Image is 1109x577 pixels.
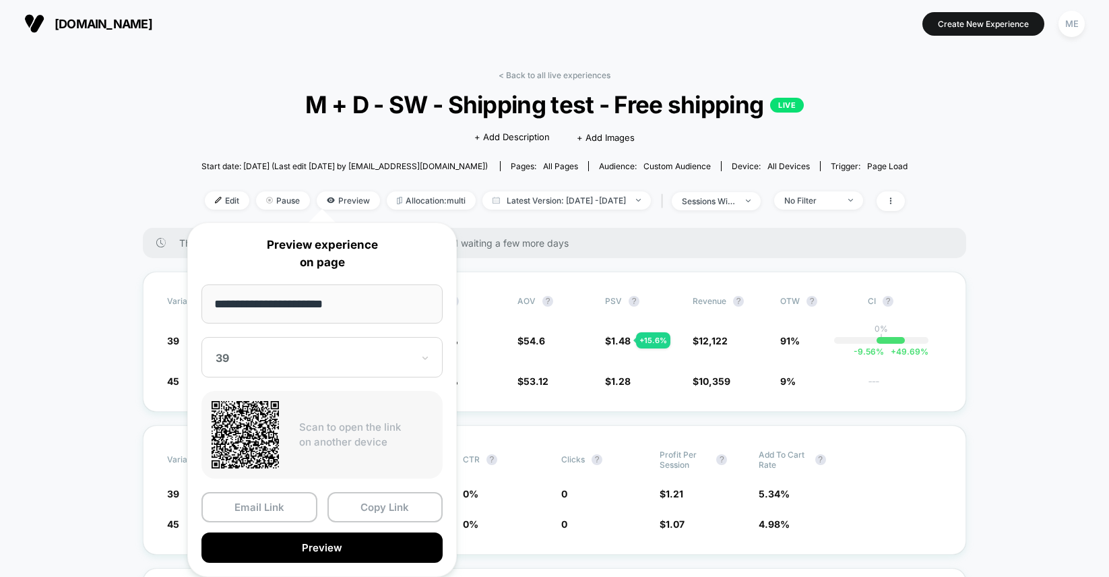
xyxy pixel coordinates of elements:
img: end [636,199,641,202]
span: Clicks [561,454,585,464]
p: Preview experience on page [201,237,443,271]
button: ME [1054,10,1089,38]
span: 39 [167,335,179,346]
button: ? [542,296,553,307]
span: There are still no statistically significant results. We recommend waiting a few more days [179,237,939,249]
span: AOV [517,296,536,306]
img: calendar [493,197,500,204]
button: ? [629,296,639,307]
span: Variation [167,296,241,307]
img: Visually logo [24,13,44,34]
span: CI [868,296,942,307]
span: 12,122 [699,335,728,346]
img: end [266,197,273,204]
span: PSV [605,296,622,306]
button: Preview [201,533,443,563]
div: Trigger: [831,161,908,171]
span: Page Load [867,161,908,171]
span: 0 [561,518,567,530]
span: 45 [167,375,179,387]
p: 0% [875,324,888,334]
span: Variation [167,450,241,470]
button: Copy Link [327,492,443,522]
span: 5.34 % [759,488,790,499]
span: 39 [167,488,179,499]
span: $ [660,518,685,530]
span: Add To Cart Rate [759,450,809,470]
span: 1.07 [666,518,685,530]
span: 0 % [463,518,478,530]
span: 0 % [463,488,478,499]
span: + Add Description [474,131,550,144]
button: ? [486,454,497,465]
span: | [658,191,672,211]
span: Edit [205,191,249,210]
a: < Back to all live experiences [499,70,610,80]
span: OTW [780,296,854,307]
span: M + D - SW - Shipping test - Free shipping [237,90,873,119]
span: $ [605,335,631,346]
span: Profit Per Session [660,450,709,470]
p: | [880,334,883,344]
span: --- [868,377,942,388]
img: rebalance [397,197,402,204]
span: -9.56 % [854,346,884,357]
button: Create New Experience [922,12,1044,36]
button: [DOMAIN_NAME] [20,13,156,34]
div: No Filter [784,195,838,206]
button: ? [592,454,602,465]
span: $ [693,335,728,346]
span: 54.6 [524,335,545,346]
span: 0 [561,488,567,499]
span: Preview [317,191,380,210]
span: Allocation: multi [387,191,476,210]
p: Scan to open the link on another device [299,420,433,450]
span: $ [660,488,683,499]
span: 53.12 [524,375,548,387]
span: all pages [543,161,578,171]
span: 45 [167,518,179,530]
img: end [746,200,751,202]
span: $ [693,375,730,387]
span: Start date: [DATE] (Last edit [DATE] by [EMAIL_ADDRESS][DOMAIN_NAME]) [201,161,488,171]
span: 10,359 [699,375,730,387]
button: ? [806,296,817,307]
span: 4.98 % [759,518,790,530]
span: + Add Images [577,132,635,143]
span: $ [605,375,631,387]
button: ? [716,454,727,465]
span: Revenue [693,296,726,306]
p: LIVE [770,98,804,113]
img: edit [215,197,222,204]
span: [DOMAIN_NAME] [55,17,152,31]
span: Latest Version: [DATE] - [DATE] [482,191,651,210]
span: Device: [721,161,820,171]
img: end [848,199,853,202]
span: 1.21 [666,488,683,499]
span: 49.69 % [884,346,928,357]
span: 9% [780,375,796,387]
div: Audience: [599,161,711,171]
span: 91% [780,335,800,346]
span: + [891,346,896,357]
span: all devices [767,161,810,171]
span: Pause [256,191,310,210]
button: Email Link [201,492,317,522]
div: sessions with impression [682,196,736,206]
span: Custom Audience [643,161,711,171]
span: $ [517,335,545,346]
span: 1.28 [611,375,631,387]
div: + 15.6 % [636,332,670,348]
span: $ [517,375,548,387]
span: CTR [463,454,480,464]
div: Pages: [511,161,578,171]
button: ? [815,454,826,465]
button: ? [883,296,893,307]
span: 1.48 [611,335,631,346]
div: ME [1058,11,1085,37]
button: ? [733,296,744,307]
